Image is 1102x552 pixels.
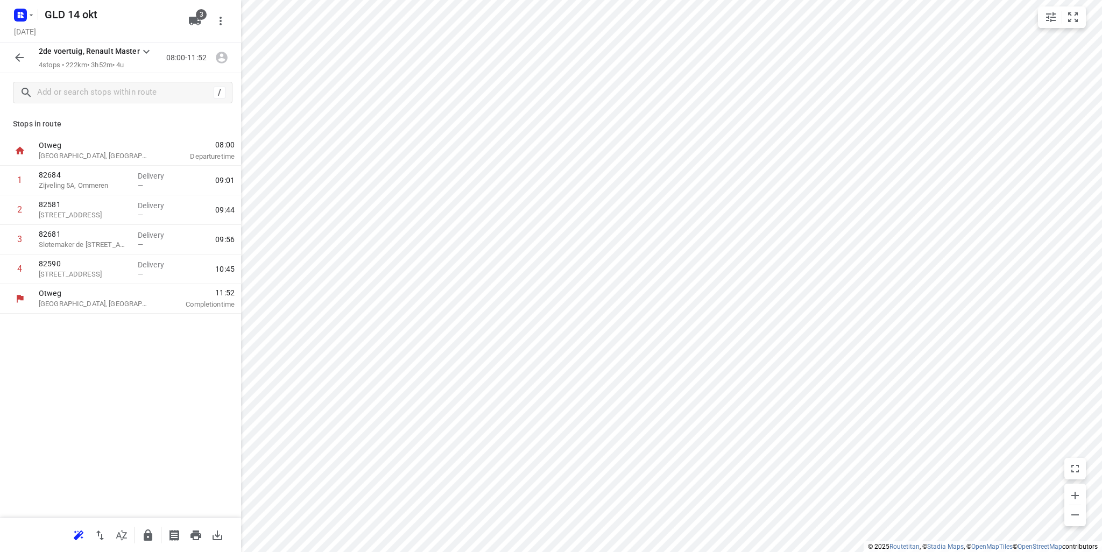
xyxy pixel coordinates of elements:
button: 3 [184,10,206,32]
span: Download route [207,529,228,540]
a: OpenMapTiles [971,543,1013,550]
p: Completion time [164,299,235,310]
input: Add or search stops within route [37,84,214,101]
div: / [214,87,225,98]
p: 4 stops • 222km • 3h52m • 4u [39,60,153,70]
span: 09:01 [215,175,235,186]
span: 11:52 [164,287,235,298]
span: — [138,240,143,249]
span: Assign driver [211,52,232,62]
a: Routetitan [889,543,920,550]
span: Sort by time window [111,529,132,540]
p: Delivery [138,200,178,211]
p: [STREET_ADDRESS] [39,269,129,280]
p: Stops in route [13,118,228,130]
span: — [138,181,143,189]
p: [GEOGRAPHIC_DATA], [GEOGRAPHIC_DATA] [39,151,151,161]
button: More [210,10,231,32]
p: 82681 [39,229,129,239]
span: Reoptimize route [68,529,89,540]
a: Stadia Maps [927,543,964,550]
span: 08:00 [164,139,235,150]
div: small contained button group [1038,6,1086,28]
span: 3 [196,9,207,20]
a: OpenStreetMap [1018,543,1062,550]
span: Print shipping labels [164,529,185,540]
span: Reverse route [89,529,111,540]
p: 82684 [39,169,129,180]
p: Otweg [39,140,151,151]
span: 09:44 [215,204,235,215]
p: Hatertseweg 330, Nijmegen [39,210,129,221]
li: © 2025 , © , © © contributors [868,543,1098,550]
span: Print route [185,529,207,540]
p: Zijveling 5A, Ommeren [39,180,129,191]
span: — [138,270,143,278]
button: Fit zoom [1062,6,1084,28]
span: 09:56 [215,234,235,245]
p: Delivery [138,171,178,181]
p: 82581 [39,199,129,210]
div: 3 [17,234,22,244]
p: 82590 [39,258,129,269]
span: 10:45 [215,264,235,274]
p: 08:00-11:52 [166,52,211,63]
h5: Rename [40,6,180,23]
p: Slotemaker de Bruïneweg 114, Nijmegen [39,239,129,250]
h5: Project date [10,25,40,38]
span: — [138,211,143,219]
div: 2 [17,204,22,215]
p: Departure time [164,151,235,162]
p: Otweg [39,288,151,299]
p: Delivery [138,259,178,270]
div: 1 [17,175,22,185]
button: Map settings [1040,6,1062,28]
p: Delivery [138,230,178,240]
p: 2de voertuig, Renault Master [39,46,140,57]
div: 4 [17,264,22,274]
p: [GEOGRAPHIC_DATA], [GEOGRAPHIC_DATA] [39,299,151,309]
